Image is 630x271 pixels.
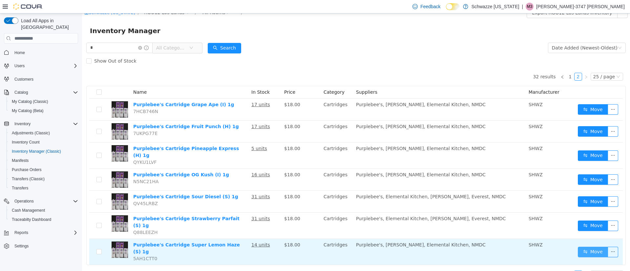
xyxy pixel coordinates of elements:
[51,165,77,171] span: N5NC21HA
[274,229,404,234] span: Purplebee's, [PERSON_NAME], Elemental Kitchen, NMDC
[420,3,440,10] span: Feedback
[12,130,50,136] span: Adjustments (Classic)
[12,49,28,57] a: Home
[169,203,188,208] u: 31 units
[1,241,81,251] button: Settings
[526,233,536,244] button: icon: ellipsis
[51,216,75,222] span: Q88LEEZH
[12,108,44,113] span: My Catalog (Beta)
[7,128,81,138] button: Adjustments (Classic)
[51,229,158,241] a: Purplebee's Cartridge Super Lemon Haze (S) 1g
[241,76,262,81] span: Category
[447,181,461,186] span: SHWZ
[14,230,28,235] span: Reports
[7,184,81,193] button: Transfers
[51,76,65,81] span: Name
[51,88,152,94] a: Purplebee's Cartridge Grape Ape (I) 1g
[9,107,46,115] a: My Catalog (Beta)
[14,121,31,126] span: Inventory
[12,48,78,56] span: Home
[169,88,188,94] u: 17 units
[30,158,46,174] img: Purplebee's Cartridge OG Kush (I) 1g hero shot
[169,76,188,81] span: In Stock
[9,206,48,214] a: Cash Management
[496,137,526,147] button: icon: swapMove
[274,159,404,164] span: Purplebee's, [PERSON_NAME], Elemental Kitchen, NMDC
[1,74,81,84] button: Customers
[9,216,78,223] span: Traceabilty Dashboard
[7,106,81,115] button: My Catalog (Beta)
[12,185,28,191] span: Transfers
[526,183,536,193] button: icon: ellipsis
[1,119,81,128] button: Inventory
[9,216,54,223] a: Traceabilty Dashboard
[9,129,52,137] a: Adjustments (Classic)
[51,187,76,193] span: QV45LRBZ
[10,45,57,50] span: Show Out of Stock
[534,61,538,66] i: icon: down
[56,32,60,36] i: icon: close-circle
[500,257,508,265] li: Next Page
[202,203,218,208] span: $18.00
[202,132,218,138] span: $18.00
[202,159,218,164] span: $18.00
[500,59,508,67] li: Next Page
[12,75,36,83] a: Customers
[447,88,461,94] span: SHWZ
[9,157,78,165] span: Manifests
[30,110,46,126] img: Purplebee's Cartridge Fruit Punch (H) 1g hero shot
[9,157,31,165] a: Manifests
[496,161,526,171] button: icon: swapMove
[9,147,64,155] a: Inventory Manager (Classic)
[12,158,29,163] span: Manifests
[12,88,78,96] span: Catalog
[9,98,78,106] span: My Catalog (Classic)
[14,63,25,68] span: Users
[274,110,404,116] span: Purplebee's, [PERSON_NAME], Elemental Kitchen, NMDC
[4,45,78,268] nav: Complex example
[492,59,500,67] li: 2
[202,76,213,81] span: Price
[12,229,78,237] span: Reports
[7,156,81,165] button: Manifests
[51,203,157,215] a: Purplebee's Cartridge Strawberry Parfait (S) 1g
[12,62,78,70] span: Users
[9,206,78,214] span: Cash Management
[502,62,506,66] i: icon: right
[447,76,477,81] span: Manufacturer
[447,203,461,208] span: SHWZ
[526,161,536,171] button: icon: ellipsis
[107,32,111,37] i: icon: down
[493,257,500,264] a: 2
[51,95,76,101] span: 7HCB746N
[169,159,188,164] u: 16 units
[12,120,33,128] button: Inventory
[9,138,78,146] span: Inventory Count
[13,3,43,10] img: Cova
[274,88,404,94] span: Purplebee's, [PERSON_NAME], Elemental Kitchen, NMDC
[274,203,424,208] span: Purplebee's, Elemental Kitchen, [PERSON_NAME], Everest, NMDC
[169,181,188,186] u: 31 units
[14,50,25,55] span: Home
[527,3,533,10] span: M3
[12,229,31,237] button: Reports
[51,181,156,186] a: Purplebee's Cartridge Sour Diesel (S) 1g
[12,167,42,172] span: Purchase Orders
[447,229,461,234] span: SHWZ
[7,147,81,156] button: Inventory Manager (Classic)
[7,215,81,224] button: Traceabilty Dashboard
[526,3,534,10] div: Michelle-3747 Tolentino
[30,202,46,218] img: Purplebee's Cartridge Strawberry Parfait (S) 1g hero shot
[478,62,482,66] i: icon: left
[526,207,536,218] button: icon: ellipsis
[9,184,31,192] a: Transfers
[202,88,218,94] span: $18.00
[12,149,61,154] span: Inventory Manager (Classic)
[12,176,45,182] span: Transfers (Classic)
[30,88,46,104] img: Purplebee's Cartridge Grape Ape (I) 1g hero shot
[9,98,51,106] a: My Catalog (Classic)
[169,132,185,138] u: 5 units
[1,61,81,70] button: Users
[485,60,492,67] a: 1
[274,76,295,81] span: Suppliers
